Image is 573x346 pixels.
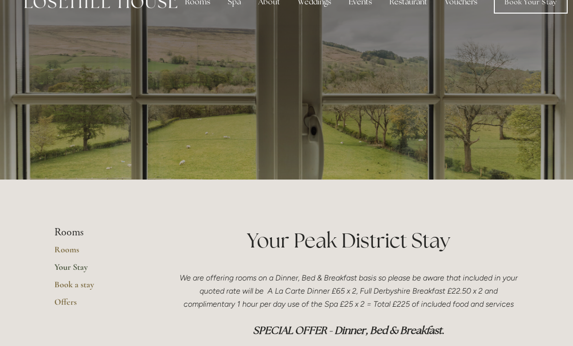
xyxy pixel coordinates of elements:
em: SPECIAL OFFER - Dinner, Bed & Breakfast. [253,324,444,337]
a: Your Stay [54,262,147,279]
em: We are offering rooms on a Dinner, Bed & Breakfast basis so please be aware that included in your... [180,273,520,309]
h1: Your Peak District Stay [178,226,519,255]
a: Rooms [54,244,147,262]
li: Rooms [54,226,147,239]
a: Offers [54,297,147,314]
a: Book a stay [54,279,147,297]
